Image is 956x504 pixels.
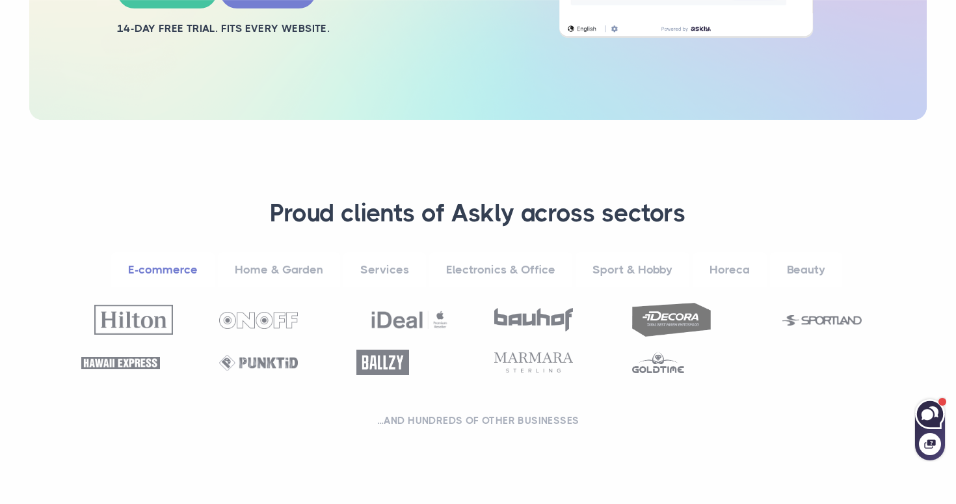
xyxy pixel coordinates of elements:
[429,252,572,288] a: Electronics & Office
[356,350,409,375] img: Ballzy
[494,352,573,372] img: Marmara Sterling
[494,308,573,331] img: Bauhof
[632,352,685,373] img: Goldtime
[219,355,298,371] img: Punktid
[117,21,527,36] h2: 14-day free trial. Fits every website.
[94,305,173,334] img: Hilton
[218,252,340,288] a: Home & Garden
[75,198,881,229] h3: Proud clients of Askly across sectors
[219,312,298,329] img: OnOff
[343,252,426,288] a: Services
[770,252,842,288] a: Beauty
[81,357,160,369] img: Hawaii Express
[693,252,767,288] a: Horeca
[576,252,689,288] a: Sport & Hobby
[370,305,449,335] img: Ideal
[914,397,946,462] iframe: Askly chat
[75,414,881,427] h2: ...and hundreds of other businesses
[782,315,861,326] img: Sportland
[111,252,215,288] a: E-commerce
